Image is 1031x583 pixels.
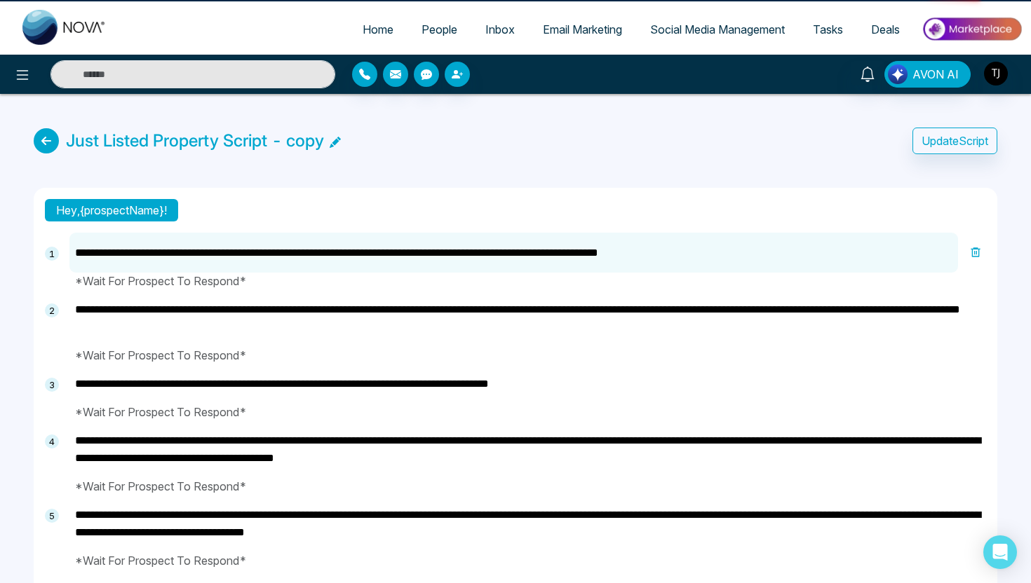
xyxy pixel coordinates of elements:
span: Tasks [813,22,843,36]
button: AVON AI [884,61,971,88]
a: Tasks [799,16,857,43]
div: Open Intercom Messenger [983,535,1017,569]
p: *Wait For Prospect To Respond* [69,347,986,364]
img: Nova CRM Logo [22,10,107,45]
a: Deals [857,16,914,43]
span: Email Marketing [543,22,622,36]
img: User Avatar [984,62,1008,85]
a: People [407,16,471,43]
span: People [422,22,457,36]
p: *Wait For Prospect To Respond* [69,478,986,495]
a: Home [349,16,407,43]
p: *Wait For Prospect To Respond* [69,552,986,569]
span: Home [363,22,393,36]
div: Just Listed Property Script - copy [66,128,324,153]
span: AVON AI [912,66,959,83]
p: *Wait For Prospect To Respond* [69,273,986,289]
img: Market-place.gif [921,13,1023,45]
p: *Wait For Prospect To Respond* [69,404,986,420]
span: Social Media Management [650,22,785,36]
a: Inbox [471,16,529,43]
div: Hey, {prospectName}! [45,199,178,221]
span: Deals [871,22,900,36]
img: Lead Flow [888,64,908,84]
a: Email Marketing [529,16,636,43]
button: UpdateScript [912,128,997,154]
a: Social Media Management [636,16,799,43]
span: Inbox [485,22,515,36]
